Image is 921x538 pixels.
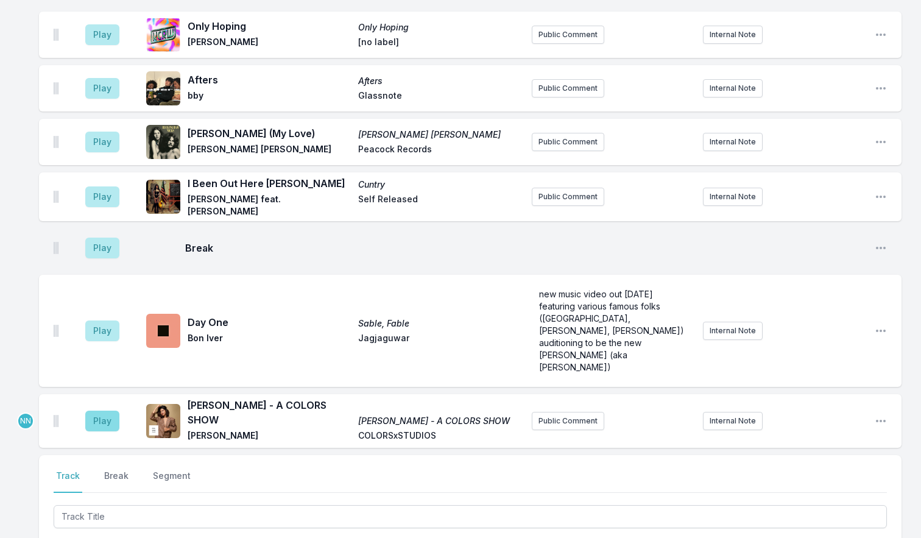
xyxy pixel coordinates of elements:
span: [PERSON_NAME] (My Love) [188,126,351,141]
span: Afters [358,75,521,87]
button: Internal Note [703,133,763,151]
p: Nassir Nassirzadeh [17,412,34,430]
span: Cuntry [358,179,521,191]
button: Public Comment [532,79,604,97]
span: new music video out [DATE] featuring various famous folks ([GEOGRAPHIC_DATA], [PERSON_NAME], [PER... [539,289,686,372]
button: Open playlist item options [875,82,887,94]
span: Bon Iver [188,332,351,347]
span: Sable, Fable [358,317,521,330]
span: Peacock Records [358,143,521,158]
span: [PERSON_NAME] - A COLORS SHOW [188,398,351,427]
button: Play [85,411,119,431]
span: [no label] [358,36,521,51]
button: Open playlist item options [875,242,887,254]
img: Drag Handle [54,415,58,427]
img: Drag Handle [54,191,58,203]
img: Sable, Fable [146,314,180,348]
span: bby [188,90,351,104]
button: Open playlist item options [875,191,887,203]
button: Play [85,132,119,152]
input: Track Title [54,505,887,528]
span: Only Hoping [188,19,351,34]
img: Buckingham Nicks [146,125,180,159]
img: Drag Handle [54,82,58,94]
button: Segment [150,470,193,493]
span: Break [185,241,865,255]
img: Drag Handle [54,29,58,41]
button: Play [85,24,119,45]
span: Glassnote [358,90,521,104]
img: Only Hoping [146,18,180,52]
button: Play [85,238,119,258]
img: Drag Handle [54,136,58,148]
button: Internal Note [703,188,763,206]
span: [PERSON_NAME] [PERSON_NAME] [188,143,351,158]
span: [PERSON_NAME] feat. [PERSON_NAME] [188,193,351,218]
span: Only Hoping [358,21,521,34]
span: [PERSON_NAME] - A COLORS SHOW [358,415,521,427]
button: Internal Note [703,322,763,340]
img: Cuntry [146,180,180,214]
button: Open playlist item options [875,136,887,148]
button: Public Comment [532,133,604,151]
button: Break [102,470,131,493]
span: Afters [188,73,351,87]
button: Public Comment [532,188,604,206]
span: [PERSON_NAME] [PERSON_NAME] [358,129,521,141]
button: Public Comment [532,412,604,430]
span: I Been Out Here [PERSON_NAME] [188,176,351,191]
img: Drag Handle [54,325,58,337]
button: Internal Note [703,26,763,44]
span: [PERSON_NAME] [188,430,351,444]
img: Afters [146,71,180,105]
button: Open playlist item options [875,29,887,41]
button: Open playlist item options [875,325,887,337]
span: COLORSxSTUDIOS [358,430,521,444]
img: Drag Handle [54,242,58,254]
span: Jagjaguwar [358,332,521,347]
span: [PERSON_NAME] [188,36,351,51]
button: Play [85,78,119,99]
span: Day One [188,315,351,330]
button: Play [85,320,119,341]
button: Open playlist item options [875,415,887,427]
button: Public Comment [532,26,604,44]
img: Gabriela - A COLORS SHOW [146,404,180,438]
button: Internal Note [703,79,763,97]
button: Play [85,186,119,207]
span: Self Released [358,193,521,218]
button: Track [54,470,82,493]
button: Internal Note [703,412,763,430]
